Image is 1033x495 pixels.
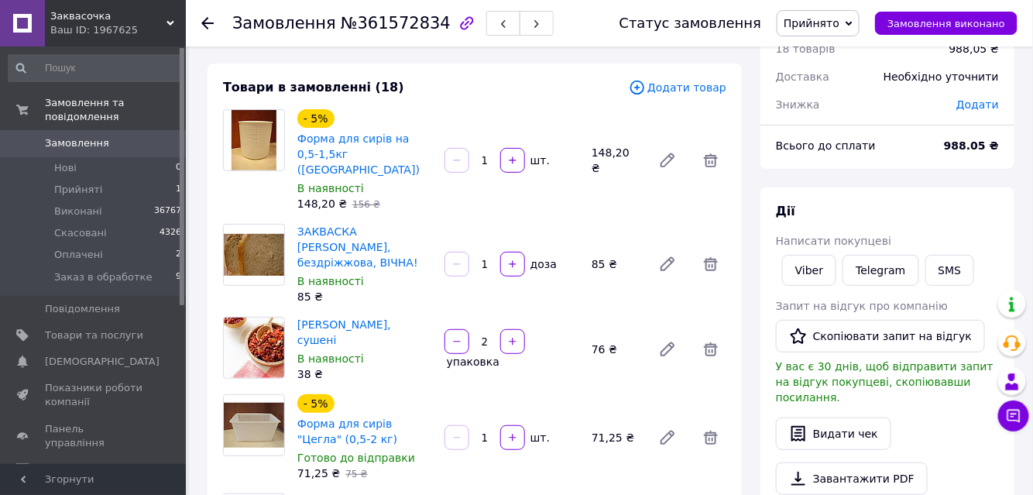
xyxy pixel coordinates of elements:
[776,418,891,450] button: Видати чек
[949,41,999,57] div: 988,05 ₴
[45,302,120,316] span: Повідомлення
[45,328,143,342] span: Товари та послуги
[45,462,85,476] span: Відгуки
[629,79,726,96] span: Додати товар
[776,360,994,404] span: У вас є 30 днів, щоб відправити запит на відгук покупцеві, скопіювавши посилання.
[998,400,1029,431] button: Чат з покупцем
[176,270,181,284] span: 9
[944,139,999,152] b: 988.05 ₴
[45,355,160,369] span: [DEMOGRAPHIC_DATA]
[443,354,501,370] div: упаковка
[50,23,186,37] div: Ваш ID: 1967625
[54,183,102,197] span: Прийняті
[224,234,284,277] img: ЗАКВАСКА ХМЕЛЬОВА, бездріжжова, ВІЧНА!
[345,469,367,480] span: 75 ₴
[776,70,829,83] span: Доставка
[8,54,183,82] input: Пошук
[776,43,836,55] span: 18 товарів
[54,161,77,175] span: Нові
[224,403,284,449] img: Форма для сирів "Цегла" (0,5-2 кг)
[776,235,891,247] span: Написати покупцеві
[695,145,726,176] span: Видалити
[297,225,418,269] a: ЗАКВАСКА [PERSON_NAME], бездріжжова, ВІЧНА!
[776,462,928,495] a: Завантажити PDF
[45,96,186,124] span: Замовлення та повідомлення
[776,139,876,152] span: Всього до сплати
[695,334,726,365] span: Видалити
[54,205,102,218] span: Виконані
[925,255,975,286] button: SMS
[585,427,646,449] div: 71,25 ₴
[45,136,109,150] span: Замовлення
[45,422,143,450] span: Панель управління
[50,9,166,23] span: Заквасочка
[45,381,143,409] span: Показники роботи компанії
[652,249,683,280] a: Редагувати
[652,334,683,365] a: Редагувати
[232,14,336,33] span: Замовлення
[585,142,646,179] div: 148,20 ₴
[776,300,948,312] span: Запит на відгук про компанію
[297,418,397,445] a: Форма для сирів "Цегла" (0,5-2 кг)
[223,80,404,95] span: Товари в замовленні (18)
[297,467,340,480] span: 71,25 ₴
[297,366,432,382] div: 38 ₴
[527,430,551,445] div: шт.
[776,204,795,218] span: Дії
[297,352,364,365] span: В наявності
[887,18,1005,29] span: Замовлення виконано
[297,275,364,287] span: В наявності
[232,110,277,170] img: Форма для сирів на 0,5-1,5кг (Польща)
[784,17,839,29] span: Прийнято
[652,422,683,453] a: Редагувати
[695,422,726,453] span: Видалити
[875,12,1018,35] button: Замовлення виконано
[652,145,683,176] a: Редагувати
[776,98,820,111] span: Знижка
[297,132,420,176] a: Форма для сирів на 0,5-1,5кг ([GEOGRAPHIC_DATA])
[341,14,451,33] span: №361572834
[527,153,551,168] div: шт.
[874,60,1008,94] div: Необхідно уточнити
[54,226,107,240] span: Скасовані
[54,248,103,262] span: Оплачені
[176,183,181,197] span: 1
[176,161,181,175] span: 0
[585,253,646,275] div: 85 ₴
[297,318,391,346] a: [PERSON_NAME], сушені
[956,98,999,111] span: Додати
[297,198,347,210] span: 148,20 ₴
[224,318,284,378] img: ТОМАТИ різані, сушені
[160,226,181,240] span: 4326
[776,320,985,352] button: Скопіювати запит на відгук
[297,394,335,413] div: - 5%
[619,15,762,31] div: Статус замовлення
[352,199,380,210] span: 156 ₴
[585,339,646,360] div: 76 ₴
[695,249,726,280] span: Видалити
[527,256,558,272] div: доза
[176,248,181,262] span: 2
[297,109,335,128] div: - 5%
[843,255,918,286] a: Telegram
[297,452,415,464] span: Готово до відправки
[782,255,836,286] a: Viber
[54,270,153,284] span: Заказ в обработке
[297,289,432,304] div: 85 ₴
[154,205,181,218] span: 36767
[297,182,364,194] span: В наявності
[201,15,214,31] div: Повернутися назад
